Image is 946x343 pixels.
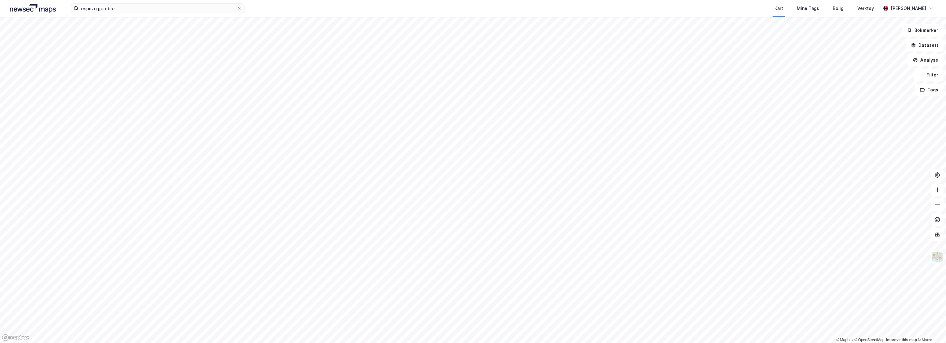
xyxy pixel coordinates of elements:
a: Improve this map [886,338,917,342]
div: Kontrollprogram for chat [915,313,946,343]
div: Bolig [833,5,844,12]
input: Søk på adresse, matrikkel, gårdeiere, leietakere eller personer [78,4,237,13]
button: Filter [914,69,944,81]
a: Mapbox homepage [2,334,29,341]
button: Analyse [908,54,944,66]
iframe: Chat Widget [915,313,946,343]
button: Bokmerker [902,24,944,37]
img: Z [931,251,943,263]
a: Mapbox [836,338,853,342]
div: Kart [774,5,783,12]
div: [PERSON_NAME] [891,5,926,12]
img: logo.a4113a55bc3d86da70a041830d287a7e.svg [10,4,56,13]
div: Verktøy [857,5,874,12]
button: Tags [915,84,944,96]
a: OpenStreetMap [854,338,885,342]
button: Datasett [906,39,944,51]
div: Mine Tags [797,5,819,12]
